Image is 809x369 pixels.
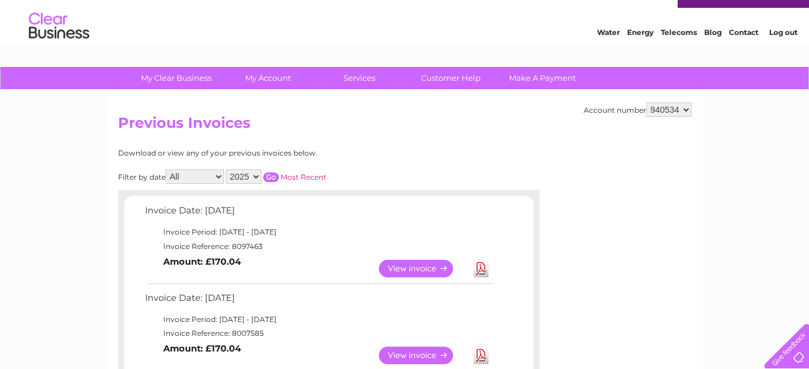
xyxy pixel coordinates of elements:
a: Most Recent [281,172,326,181]
b: Amount: £170.04 [163,256,241,267]
img: logo.png [28,31,90,68]
a: Log out [769,51,798,60]
a: Customer Help [401,67,501,89]
td: Invoice Date: [DATE] [142,203,495,225]
td: Invoice Period: [DATE] - [DATE] [142,312,495,327]
td: Invoice Reference: 8097463 [142,239,495,254]
a: Contact [729,51,758,60]
td: Invoice Reference: 8007585 [142,326,495,341]
a: Download [473,347,489,364]
a: My Clear Business [127,67,226,89]
a: 0333 014 3131 [582,6,665,21]
a: View [379,260,467,277]
a: Make A Payment [493,67,592,89]
a: View [379,347,467,364]
a: Blog [704,51,722,60]
b: Amount: £170.04 [163,343,241,354]
a: Energy [627,51,654,60]
a: Download [473,260,489,277]
div: Download or view any of your previous invoices below. [118,149,434,157]
h2: Previous Invoices [118,115,692,137]
a: My Account [218,67,317,89]
div: Clear Business is a trading name of Verastar Limited (registered in [GEOGRAPHIC_DATA] No. 3667643... [120,7,690,58]
td: Invoice Period: [DATE] - [DATE] [142,225,495,239]
div: Account number [584,102,692,117]
a: Services [310,67,409,89]
td: Invoice Date: [DATE] [142,290,495,312]
a: Telecoms [661,51,697,60]
div: Filter by date [118,169,434,184]
a: Water [597,51,620,60]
